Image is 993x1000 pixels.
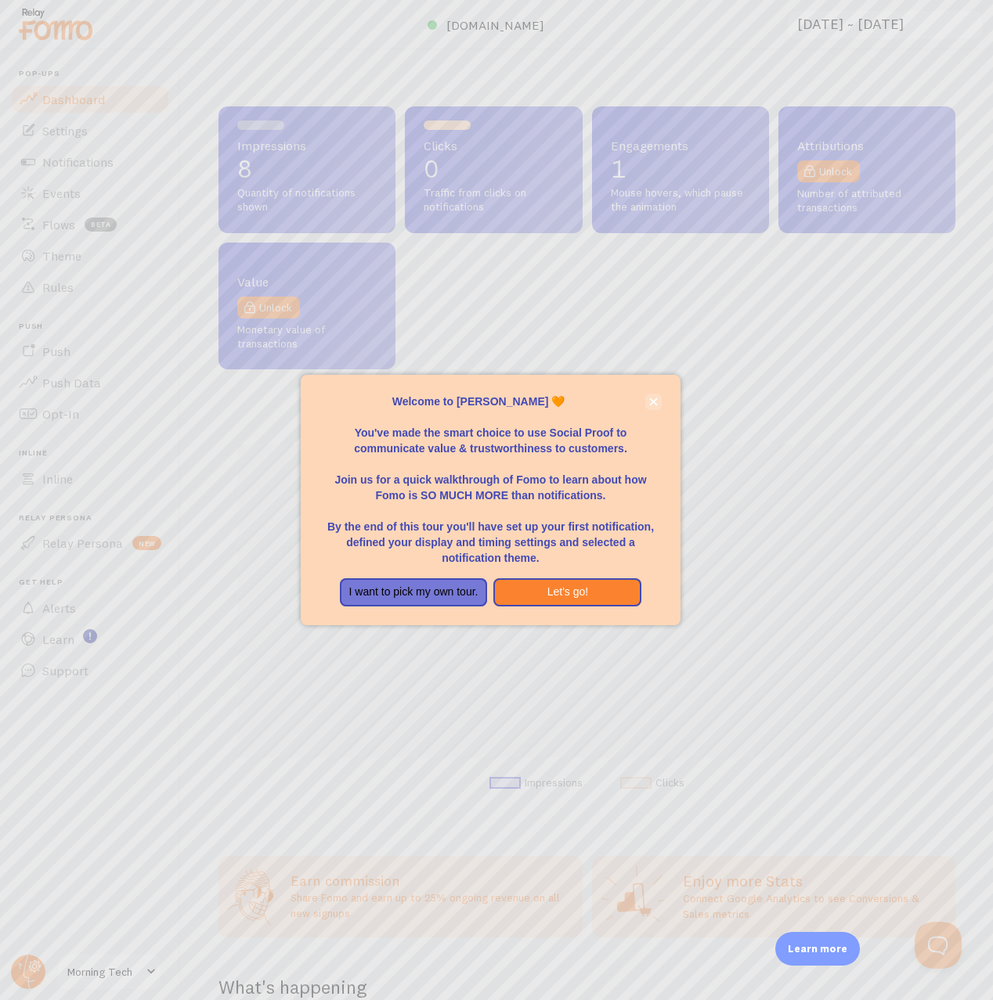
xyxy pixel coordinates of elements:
div: Welcome to Fomo, Amir Ati 🧡You&amp;#39;ve made the smart choice to use Social Proof to communicat... [301,375,681,625]
p: By the end of this tour you'll have set up your first notification, defined your display and timi... [320,503,662,566]
p: Join us for a quick walkthrough of Fomo to learn about how Fomo is SO MUCH MORE than notifications. [320,456,662,503]
p: Welcome to [PERSON_NAME] 🧡 [320,394,662,409]
button: close, [645,394,662,410]
button: I want to pick my own tour. [340,578,488,606]
div: Learn more [775,932,860,966]
button: Let's go! [493,578,641,606]
p: Learn more [788,941,847,956]
p: You've made the smart choice to use Social Proof to communicate value & trustworthiness to custom... [320,409,662,456]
